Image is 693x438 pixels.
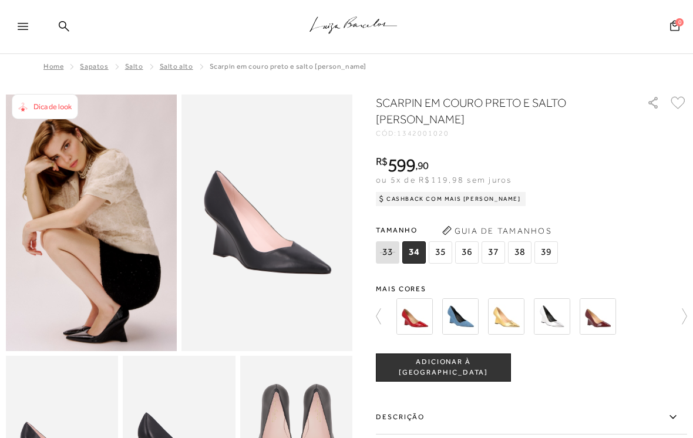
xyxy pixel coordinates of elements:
span: 34 [402,241,426,264]
a: Sapatos [80,62,108,70]
h1: SCARPIN EM COURO PRETO E SALTO [PERSON_NAME] [376,95,596,127]
img: SCARPIN ANABELA EM COURO VERNIZ VERMELHO [396,298,433,335]
a: Home [43,62,63,70]
span: 38 [508,241,531,264]
span: 90 [418,159,429,171]
span: 35 [429,241,452,264]
i: R$ [376,156,388,167]
img: SCARPIN ANABELA EM JEANS ÍNDIGO [442,298,479,335]
button: Guia de Tamanhos [438,221,556,240]
span: ou 5x de R$119,98 sem juros [376,175,512,184]
span: 37 [482,241,505,264]
span: ADICIONAR À [GEOGRAPHIC_DATA] [376,357,510,378]
img: image [6,95,177,351]
a: Salto [125,62,143,70]
a: Salto Alto [160,62,193,70]
img: SCARPIN ANABELA EM METALIZADO DOURADO [488,298,524,335]
button: 0 [667,19,683,35]
span: 0 [675,18,684,26]
span: 599 [388,154,415,176]
button: ADICIONAR À [GEOGRAPHIC_DATA] [376,353,511,382]
div: CÓD: [376,130,611,137]
span: 39 [534,241,558,264]
span: 33 [376,241,399,264]
span: Mais cores [376,285,687,292]
span: Dica de look [33,102,72,111]
span: 1342001020 [397,129,449,137]
img: SCARPIN ANABELA EM METALIZADO PRATA [534,298,570,335]
span: 36 [455,241,479,264]
label: Descrição [376,400,687,434]
div: Cashback com Mais [PERSON_NAME] [376,192,526,206]
i: , [415,160,429,171]
img: SCARPIN ANABELA VERNIZ MALBEC [580,298,616,335]
span: SCARPIN EM COURO PRETO E SALTO [PERSON_NAME] [210,62,366,70]
span: Tamanho [376,221,561,239]
img: image [181,95,352,351]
